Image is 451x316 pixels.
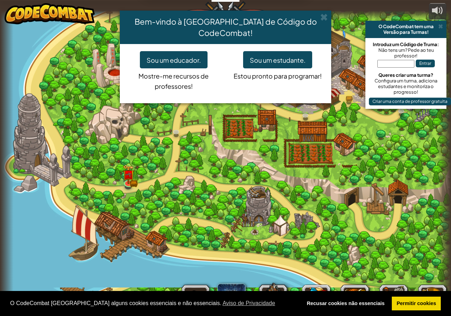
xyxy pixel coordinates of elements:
a: saiba mais sobre cookies [221,298,276,309]
font: Mostre-me recursos de professores! [138,72,209,90]
a: permitir cookies [392,297,441,311]
font: Bem-vindo à [GEOGRAPHIC_DATA] de Código do CodeCombat! [135,17,317,38]
font: Permitir cookies [397,300,436,306]
button: Sou um educador. [140,51,208,68]
font: O CodeCombat [GEOGRAPHIC_DATA] alguns cookies essenciais e não essenciais. [10,300,222,306]
font: Estou pronto para programar! [234,72,322,80]
button: Sou um estudante. [243,51,312,68]
font: Aviso de Privacidade [223,300,275,306]
font: Recusar cookies não essenciais [307,300,385,306]
a: negar cookies [302,297,389,311]
font: Sou um educador. [147,56,201,64]
font: Sou um estudante. [250,56,305,64]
